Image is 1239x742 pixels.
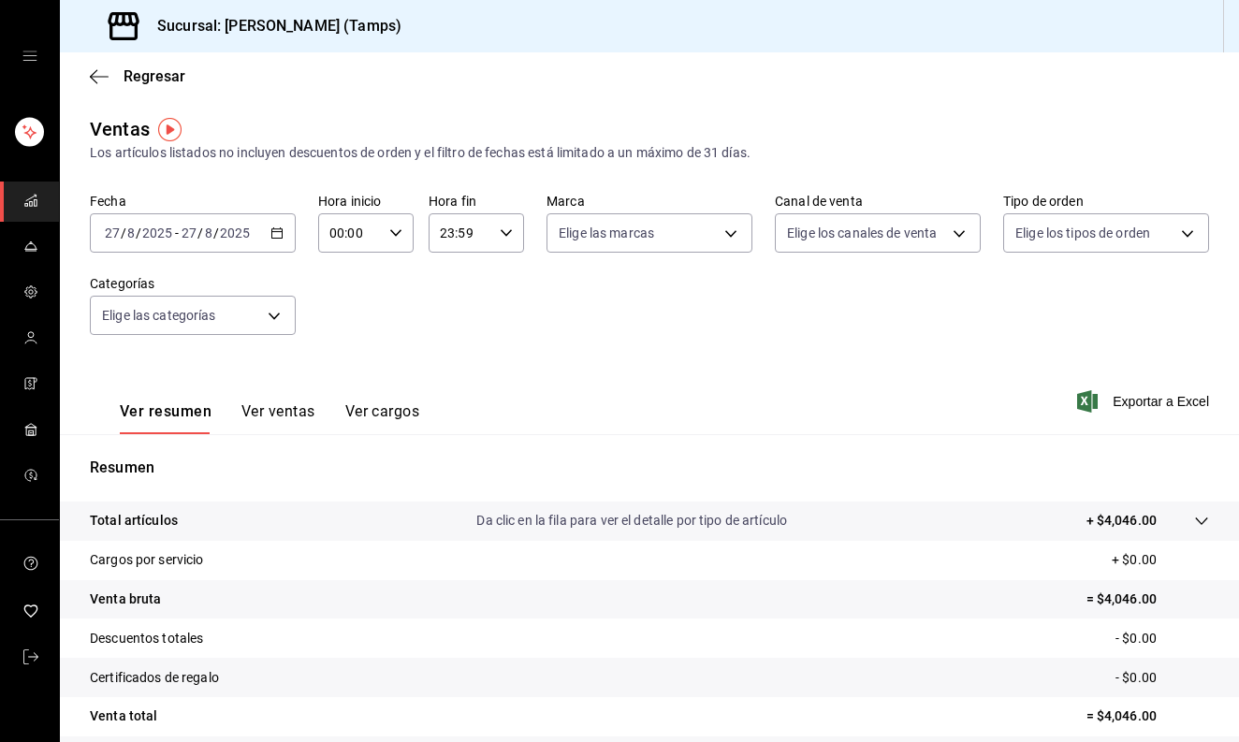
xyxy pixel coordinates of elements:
p: Venta total [90,706,157,726]
p: Certificados de regalo [90,668,219,688]
button: open drawer [22,49,37,64]
span: Regresar [124,67,185,85]
span: / [213,226,219,240]
label: Fecha [90,195,296,208]
p: Cargos por servicio [90,550,204,570]
p: Da clic en la fila para ver el detalle por tipo de artículo [476,511,787,531]
img: Tooltip marker [158,118,182,141]
input: -- [204,226,213,240]
p: + $0.00 [1112,550,1209,570]
div: navigation tabs [120,402,419,434]
span: Elige los tipos de orden [1015,224,1150,242]
button: Exportar a Excel [1081,390,1209,413]
p: - $0.00 [1115,629,1209,648]
p: - $0.00 [1115,668,1209,688]
button: Ver resumen [120,402,211,434]
p: Resumen [90,457,1209,479]
span: - [175,226,179,240]
input: ---- [219,226,251,240]
input: -- [181,226,197,240]
button: Ver ventas [241,402,315,434]
button: Ver cargos [345,402,420,434]
input: ---- [141,226,173,240]
p: Venta bruta [90,589,161,609]
input: -- [126,226,136,240]
label: Canal de venta [775,195,981,208]
h3: Sucursal: [PERSON_NAME] (Tamps) [142,15,401,37]
span: Elige los canales de venta [787,224,937,242]
span: / [121,226,126,240]
span: / [197,226,203,240]
p: = $4,046.00 [1086,706,1209,726]
div: Los artículos listados no incluyen descuentos de orden y el filtro de fechas está limitado a un m... [90,143,1209,163]
input: -- [104,226,121,240]
label: Tipo de orden [1003,195,1209,208]
span: / [136,226,141,240]
p: Total artículos [90,511,178,531]
p: = $4,046.00 [1086,589,1209,609]
button: Regresar [90,67,185,85]
label: Categorías [90,277,296,290]
label: Hora inicio [318,195,414,208]
div: Ventas [90,115,150,143]
label: Marca [547,195,752,208]
p: + $4,046.00 [1086,511,1157,531]
span: Elige las marcas [559,224,654,242]
span: Elige las categorías [102,306,216,325]
p: Descuentos totales [90,629,203,648]
label: Hora fin [429,195,524,208]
